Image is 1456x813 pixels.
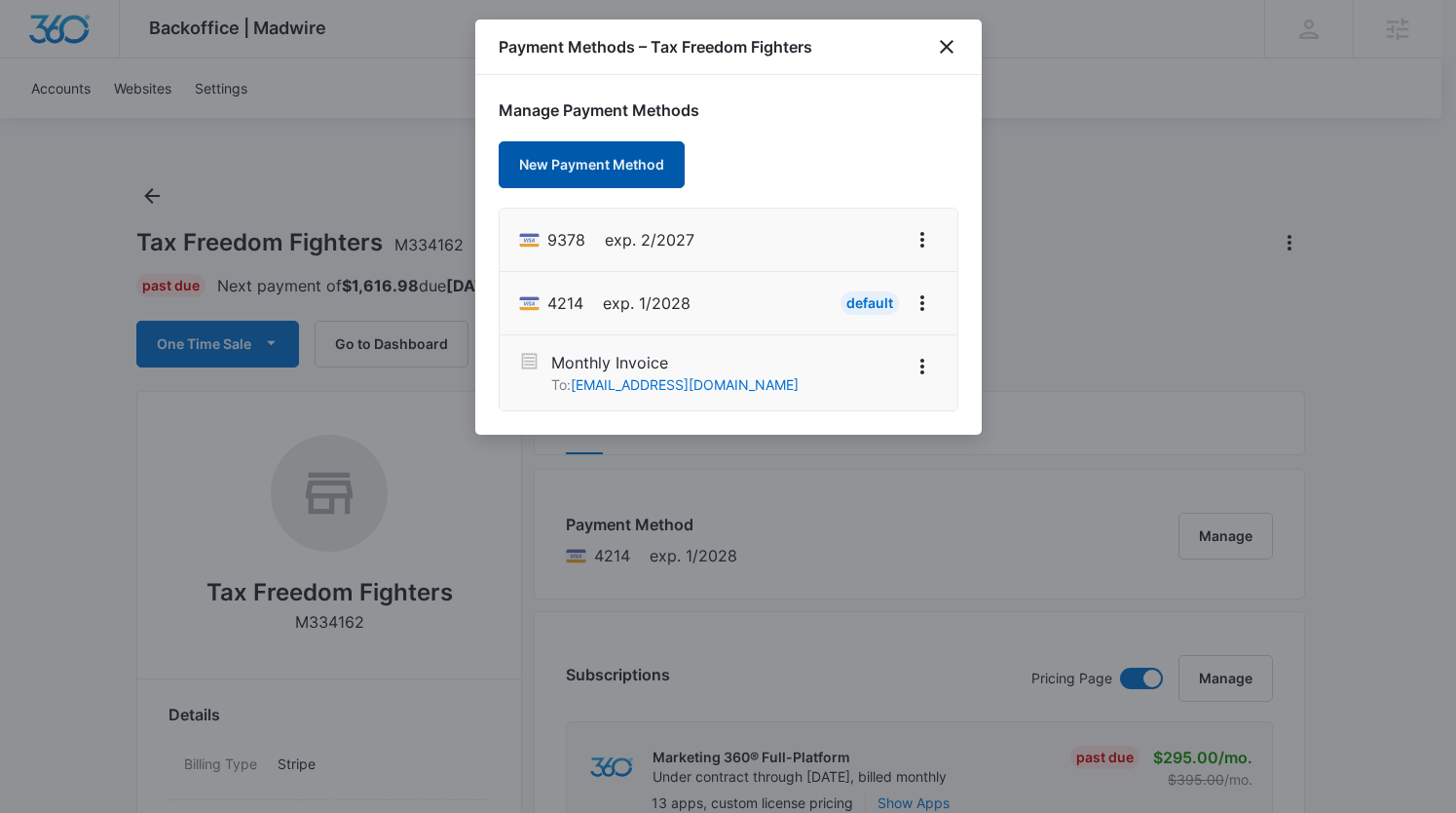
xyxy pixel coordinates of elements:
[551,374,799,395] p: To:
[935,35,958,58] button: close
[605,228,694,252] span: exp. 2/2027
[907,224,938,255] button: View More
[499,98,958,122] h1: Manage Payment Methods
[547,228,585,252] span: Visa ending with
[499,141,685,188] button: New Payment Method
[840,291,899,315] div: Default
[499,35,812,58] h1: Payment Methods – Tax Freedom Fighters
[571,376,799,393] a: [EMAIL_ADDRESS][DOMAIN_NAME]
[907,288,938,319] button: View More
[603,291,691,315] span: exp. 1/2028
[907,351,938,382] button: View More
[547,291,583,315] span: Visa ending with
[551,351,799,374] p: Monthly Invoice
